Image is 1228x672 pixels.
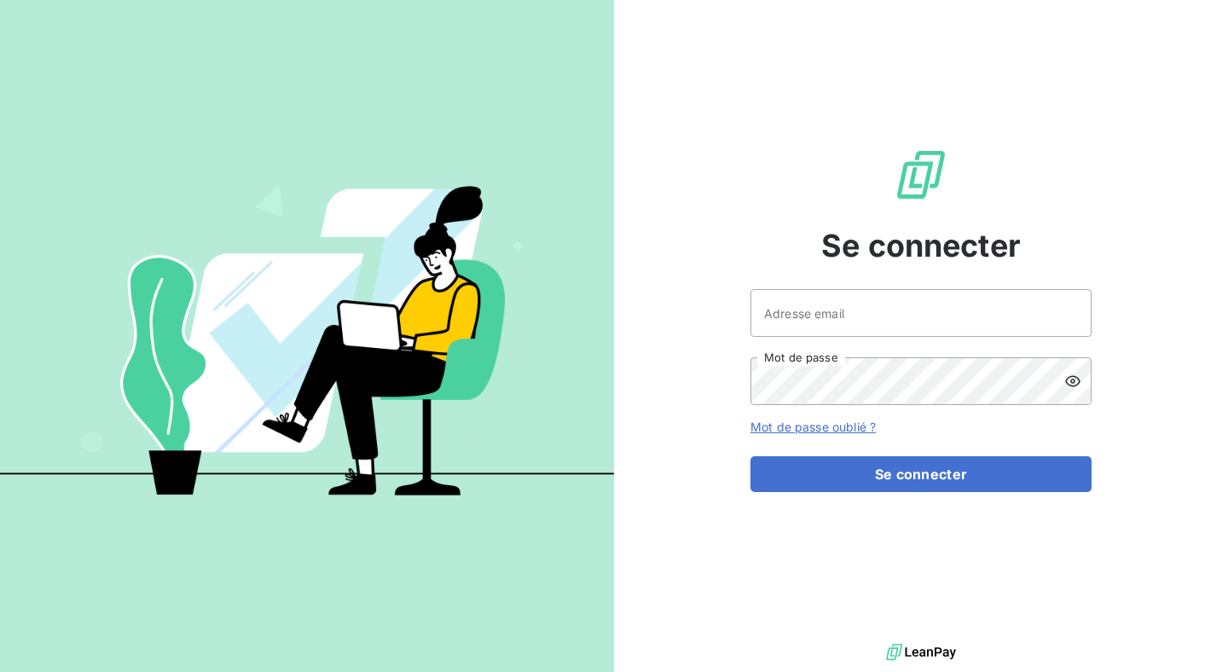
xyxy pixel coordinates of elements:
[886,640,956,665] img: logo
[750,289,1092,337] input: placeholder
[750,456,1092,492] button: Se connecter
[750,420,876,434] a: Mot de passe oublié ?
[894,148,948,202] img: Logo LeanPay
[821,223,1021,269] span: Se connecter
